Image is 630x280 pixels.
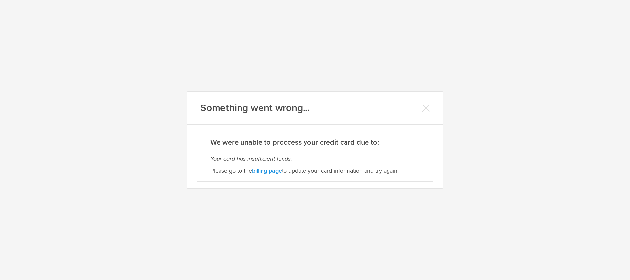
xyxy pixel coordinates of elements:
[210,166,420,175] p: Please go to the to update your card information and try again.
[210,155,292,162] em: Your card has insufficient funds.
[210,138,420,147] h2: We were unable to proccess your credit card due to:
[252,167,282,174] a: billing page
[200,102,310,115] h1: Something went wrong...
[597,248,630,280] iframe: Chat Widget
